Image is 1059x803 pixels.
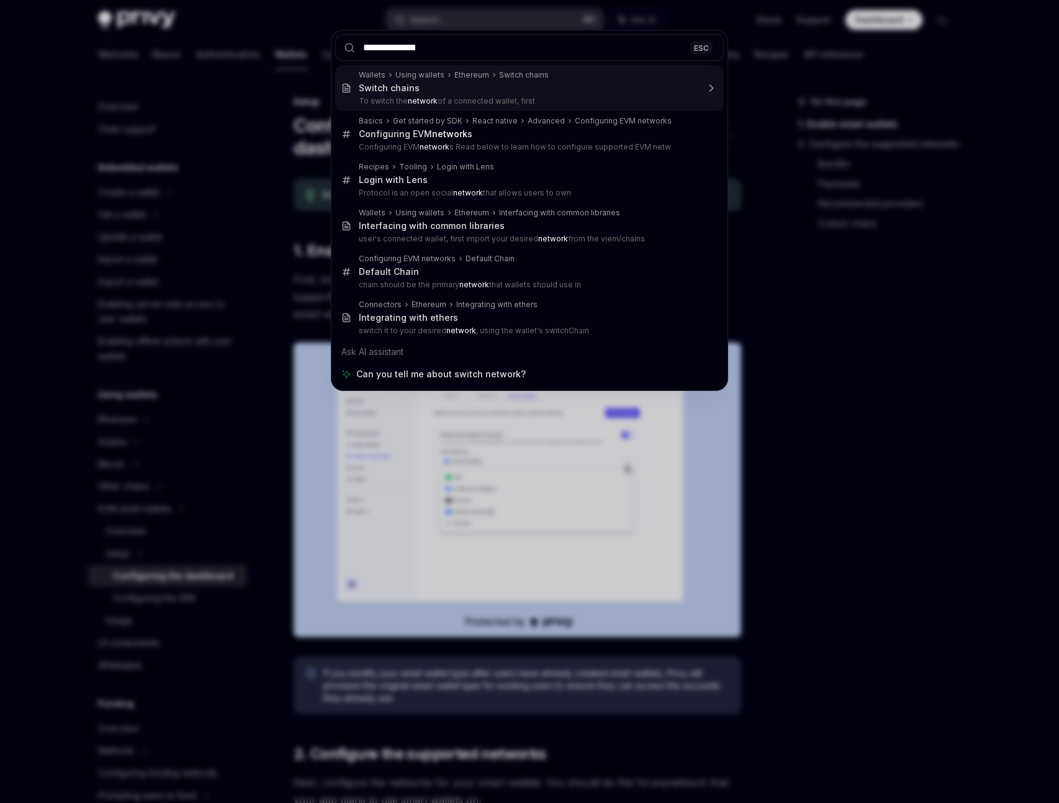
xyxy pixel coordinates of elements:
[359,162,389,172] div: Recipes
[528,116,565,126] div: Advanced
[359,116,383,126] div: Basics
[454,208,489,218] div: Ethereum
[359,280,698,290] p: chain should be the primary that wallets should use in
[453,188,483,197] b: network
[446,326,476,335] b: network
[538,234,568,243] b: network
[359,174,428,186] div: Login with Lens
[399,162,427,172] div: Tooling
[472,116,518,126] div: React native
[359,188,698,198] p: Protocol is an open social that allows users to own
[359,83,420,94] div: Switch chains
[454,70,489,80] div: Ethereum
[393,116,462,126] div: Get started by SDK
[359,96,698,106] p: To switch the of a connected wallet, first
[575,116,672,126] div: Configuring EVM networks
[412,300,446,310] div: Ethereum
[359,208,385,218] div: Wallets
[690,41,713,54] div: ESC
[456,300,538,310] div: Integrating with ethers
[437,162,494,172] div: Login with Lens
[499,208,620,218] div: Interfacing with common libraries
[359,220,505,231] div: Interfacing with common libraries
[359,142,698,152] p: Configuring EVM s Read below to learn how to configure supported EVM netw
[359,312,458,323] div: Integrating with ethers
[359,326,698,336] p: switch it to your desired , using the wallet's switchChain
[466,254,515,264] div: Default Chain
[499,70,549,80] div: Switch chains
[359,300,402,310] div: Connectors
[420,142,449,151] b: network
[359,254,456,264] div: Configuring EVM networks
[408,96,438,105] b: network
[359,70,385,80] div: Wallets
[359,128,472,140] div: Configuring EVM s
[359,266,419,277] div: Default Chain
[356,368,526,380] span: Can you tell me about switch network?
[459,280,489,289] b: network
[395,70,444,80] div: Using wallets
[395,208,444,218] div: Using wallets
[335,341,724,363] div: Ask AI assistant
[359,234,698,244] p: user's connected wallet, first import your desired from the viem/chains
[432,128,467,139] b: network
